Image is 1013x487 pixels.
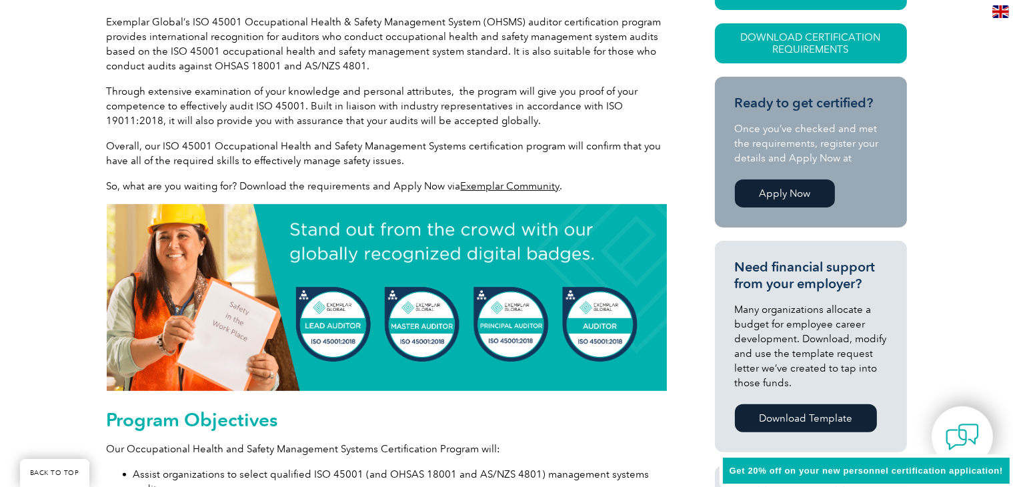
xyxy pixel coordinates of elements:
[107,442,667,456] p: Our Occupational Health and Safety Management Systems Certification Program will:
[107,179,667,193] p: So, what are you waiting for? Download the requirements and Apply Now via .
[735,259,887,292] h3: Need financial support from your employer?
[992,5,1009,18] img: en
[715,23,907,63] a: Download Certification Requirements
[735,302,887,390] p: Many organizations allocate a budget for employee career development. Download, modify and use th...
[107,15,667,73] p: Exemplar Global’s ISO 45001 Occupational Health & Safety Management System (OHSMS) auditor certif...
[730,466,1003,476] span: Get 20% off on your new personnel certification application!
[946,420,979,454] img: contact-chat.png
[735,121,887,165] p: Once you’ve checked and met the requirements, register your details and Apply Now at
[107,139,667,168] p: Overall, our ISO 45001 Occupational Health and Safety Management Systems certification program wi...
[735,404,877,432] a: Download Template
[107,84,667,128] p: Through extensive examination of your knowledge and personal attributes, the program will give yo...
[735,179,835,207] a: Apply Now
[107,409,667,430] h2: Program Objectives
[20,459,89,487] a: BACK TO TOP
[735,95,887,111] h3: Ready to get certified?
[461,180,560,192] a: Exemplar Community
[107,204,667,391] img: digital badge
